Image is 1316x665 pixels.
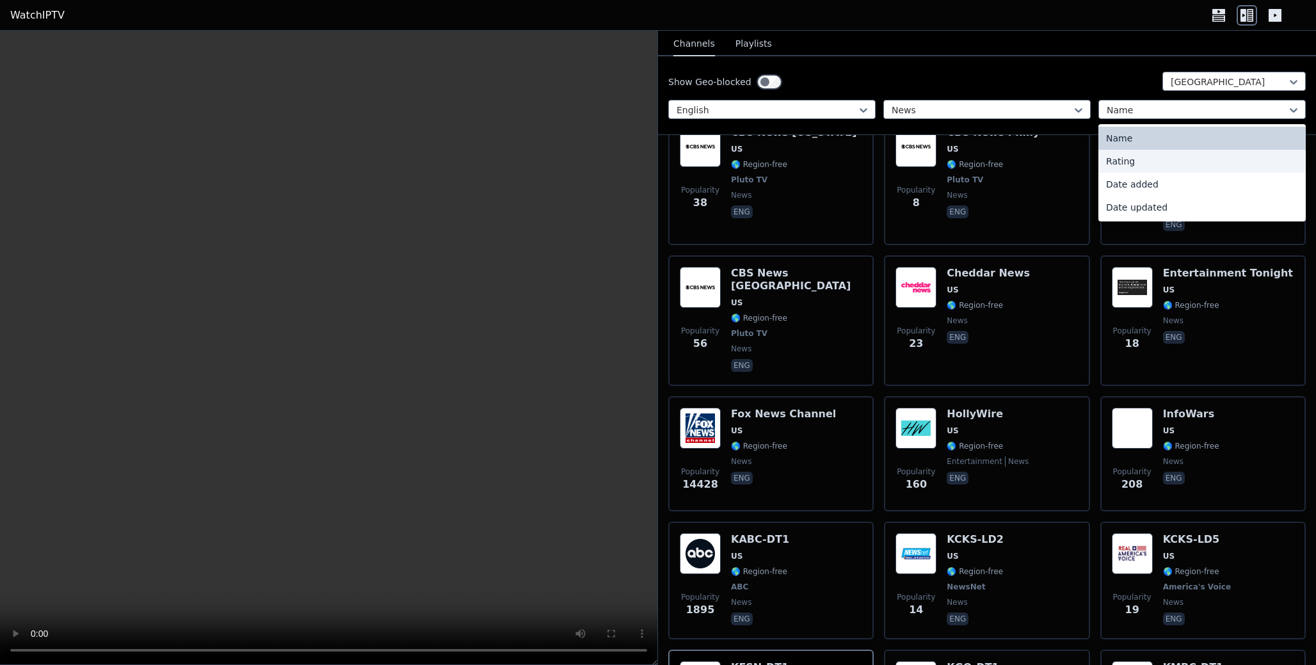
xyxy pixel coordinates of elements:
img: Entertainment Tonight [1112,267,1153,308]
span: US [947,551,958,561]
span: 🌎 Region-free [947,159,1003,170]
span: 14428 [682,477,718,492]
span: Popularity [897,185,935,195]
span: US [731,298,742,308]
p: eng [731,205,753,218]
img: CBS News Sacramento [680,267,721,308]
span: US [1163,551,1175,561]
img: Fox News Channel [680,408,721,449]
span: Popularity [681,592,719,602]
span: 🌎 Region-free [1163,300,1219,310]
span: 🌎 Region-free [731,159,787,170]
span: news [1163,316,1184,326]
span: 18 [1125,336,1139,351]
span: Popularity [681,185,719,195]
span: news [947,597,967,607]
span: Popularity [1113,592,1151,602]
h6: Cheddar News [947,267,1030,280]
img: InfoWars [1112,408,1153,449]
span: 19 [1125,602,1139,618]
span: news [731,190,751,200]
p: eng [947,613,968,625]
p: eng [1163,472,1185,485]
span: 56 [693,336,707,351]
label: Show Geo-blocked [668,76,751,88]
span: news [731,344,751,354]
span: US [731,144,742,154]
div: Rating [1098,150,1306,173]
span: Popularity [1113,467,1151,477]
p: eng [1163,613,1185,625]
button: Playlists [735,32,772,56]
p: eng [1163,218,1185,231]
p: eng [947,205,968,218]
p: eng [1163,331,1185,344]
span: 🌎 Region-free [731,441,787,451]
span: entertainment [947,456,1002,467]
span: NewsNet [947,582,985,592]
div: Date updated [1098,196,1306,219]
img: KCKS-LD5 [1112,533,1153,574]
h6: InfoWars [1163,408,1219,421]
img: KCKS-LD2 [895,533,936,574]
span: 🌎 Region-free [1163,566,1219,577]
span: Popularity [897,467,935,477]
span: Popularity [681,326,719,336]
span: Popularity [1113,326,1151,336]
p: eng [947,472,968,485]
span: 160 [906,477,927,492]
h6: KCKS-LD5 [1163,533,1233,546]
h6: Entertainment Tonight [1163,267,1293,280]
span: 🌎 Region-free [731,313,787,323]
span: America's Voice [1163,582,1231,592]
span: 🌎 Region-free [947,566,1003,577]
img: HollyWire [895,408,936,449]
span: Popularity [681,467,719,477]
a: WatchIPTV [10,8,65,23]
p: eng [947,331,968,344]
span: 🌎 Region-free [947,300,1003,310]
span: US [1163,426,1175,436]
span: 8 [913,195,920,211]
span: US [731,426,742,436]
h6: KABC-DT1 [731,533,789,546]
span: news [1163,597,1184,607]
span: 14 [909,602,923,618]
span: 🌎 Region-free [1163,441,1219,451]
p: eng [731,472,753,485]
span: US [1163,285,1175,295]
h6: HollyWire [947,408,1029,421]
button: Channels [673,32,715,56]
img: Cheddar News [895,267,936,308]
span: 🌎 Region-free [731,566,787,577]
div: Name [1098,127,1306,150]
span: US [731,551,742,561]
p: eng [731,613,753,625]
span: 208 [1121,477,1143,492]
img: CBS News Philly [895,126,936,167]
h6: KCKS-LD2 [947,533,1004,546]
span: ABC [731,582,748,592]
p: eng [731,359,753,372]
span: news [731,456,751,467]
span: news [1163,456,1184,467]
span: news [947,316,967,326]
span: Popularity [897,592,935,602]
h6: Fox News Channel [731,408,836,421]
h6: CBS News [GEOGRAPHIC_DATA] [731,267,862,292]
span: US [947,426,958,436]
span: US [947,285,958,295]
span: 🌎 Region-free [947,441,1003,451]
span: Popularity [897,326,935,336]
span: 38 [693,195,707,211]
img: CBS News New York [680,126,721,167]
span: news [947,190,967,200]
span: Pluto TV [731,328,767,339]
span: US [947,144,958,154]
span: 1895 [686,602,715,618]
span: 23 [909,336,923,351]
span: news [731,597,751,607]
span: Pluto TV [731,175,767,185]
span: Pluto TV [947,175,983,185]
div: Date added [1098,173,1306,196]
